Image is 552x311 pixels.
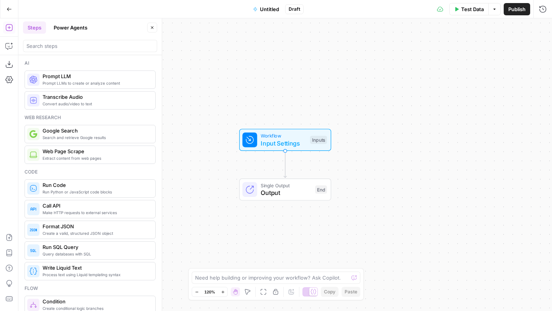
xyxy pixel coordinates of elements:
[25,60,156,67] div: Ai
[315,185,327,194] div: End
[214,129,356,151] div: WorkflowInput SettingsInputs
[43,147,149,155] span: Web Page Scrape
[43,223,149,230] span: Format JSON
[342,287,360,297] button: Paste
[43,189,149,195] span: Run Python or JavaScript code blocks
[321,287,338,297] button: Copy
[23,21,46,34] button: Steps
[310,136,327,144] div: Inputs
[261,188,311,197] span: Output
[49,21,92,34] button: Power Agents
[43,181,149,189] span: Run Code
[43,243,149,251] span: Run SQL Query
[204,289,215,295] span: 120%
[43,101,149,107] span: Convert audio/video to text
[43,298,149,305] span: Condition
[261,182,311,189] span: Single Output
[214,178,356,201] div: Single OutputOutputEnd
[25,285,156,292] div: Flow
[43,210,149,216] span: Make HTTP requests to external services
[43,272,149,278] span: Process text using Liquid templating syntax
[43,93,149,101] span: Transcribe Audio
[43,134,149,141] span: Search and retrieve Google results
[261,139,306,148] span: Input Settings
[345,288,357,295] span: Paste
[289,6,300,13] span: Draft
[43,155,149,161] span: Extract content from web pages
[449,3,488,15] button: Test Data
[461,5,484,13] span: Test Data
[26,42,154,50] input: Search steps
[25,114,156,121] div: Web research
[284,151,286,178] g: Edge from start to end
[248,3,284,15] button: Untitled
[43,202,149,210] span: Call API
[43,251,149,257] span: Query databases with SQL
[261,132,306,139] span: Workflow
[43,72,149,80] span: Prompt LLM
[324,288,335,295] span: Copy
[43,230,149,236] span: Create a valid, structured JSON object
[43,127,149,134] span: Google Search
[25,169,156,175] div: Code
[504,3,530,15] button: Publish
[508,5,526,13] span: Publish
[43,80,149,86] span: Prompt LLMs to create or analyze content
[43,264,149,272] span: Write Liquid Text
[260,5,279,13] span: Untitled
